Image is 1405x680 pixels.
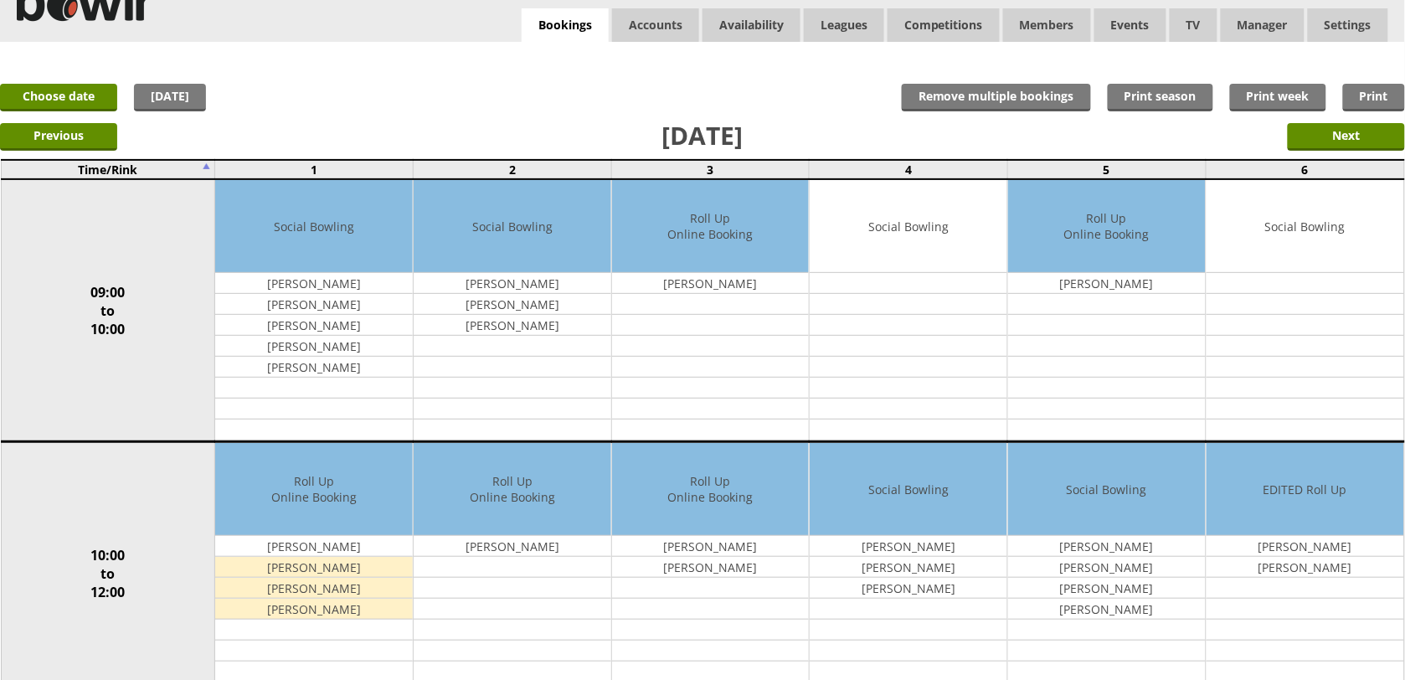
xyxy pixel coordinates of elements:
td: 4 [810,160,1008,179]
td: [PERSON_NAME] [414,536,611,557]
span: Manager [1221,8,1305,42]
span: Members [1003,8,1091,42]
td: Roll Up Online Booking [612,443,810,536]
td: [PERSON_NAME] [215,536,413,557]
td: Roll Up Online Booking [612,180,810,273]
a: Leagues [804,8,884,42]
span: Settings [1308,8,1388,42]
a: Events [1094,8,1166,42]
td: EDITED Roll Up [1207,443,1404,536]
td: [PERSON_NAME] [414,294,611,315]
td: [PERSON_NAME] [215,294,413,315]
td: [PERSON_NAME] [215,336,413,357]
input: Remove multiple bookings [902,84,1091,111]
td: [PERSON_NAME] [810,536,1007,557]
td: [PERSON_NAME] [1008,599,1206,620]
td: [PERSON_NAME] [215,557,413,578]
td: Social Bowling [810,443,1007,536]
a: [DATE] [134,84,206,111]
td: 3 [611,160,810,179]
a: Print week [1230,84,1326,111]
td: [PERSON_NAME] [215,357,413,378]
td: Social Bowling [810,180,1007,273]
td: Time/Rink [1,160,215,179]
td: 1 [215,160,414,179]
td: [PERSON_NAME] [810,557,1007,578]
span: Accounts [612,8,699,42]
a: Print [1343,84,1405,111]
td: Roll Up Online Booking [1008,180,1206,273]
td: [PERSON_NAME] [612,273,810,294]
a: Print season [1108,84,1213,111]
td: Social Bowling [414,180,611,273]
td: Social Bowling [215,180,413,273]
a: Competitions [888,8,1000,42]
td: Roll Up Online Booking [414,443,611,536]
td: [PERSON_NAME] [1008,557,1206,578]
td: [PERSON_NAME] [414,315,611,336]
span: TV [1170,8,1217,42]
td: Social Bowling [1008,443,1206,536]
td: [PERSON_NAME] [215,599,413,620]
td: [PERSON_NAME] [1207,536,1404,557]
td: [PERSON_NAME] [215,273,413,294]
td: [PERSON_NAME] [1008,536,1206,557]
td: [PERSON_NAME] [1207,557,1404,578]
td: [PERSON_NAME] [612,557,810,578]
td: [PERSON_NAME] [414,273,611,294]
td: Social Bowling [1207,180,1404,273]
td: 5 [1008,160,1207,179]
td: 2 [414,160,612,179]
td: [PERSON_NAME] [1008,273,1206,294]
td: [PERSON_NAME] [612,536,810,557]
td: 09:00 to 10:00 [1,179,215,442]
input: Next [1288,123,1405,151]
td: [PERSON_NAME] [1008,578,1206,599]
a: Bookings [522,8,609,43]
td: [PERSON_NAME] [215,578,413,599]
td: Roll Up Online Booking [215,443,413,536]
td: [PERSON_NAME] [215,315,413,336]
td: 6 [1206,160,1404,179]
td: [PERSON_NAME] [810,578,1007,599]
a: Availability [702,8,800,42]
